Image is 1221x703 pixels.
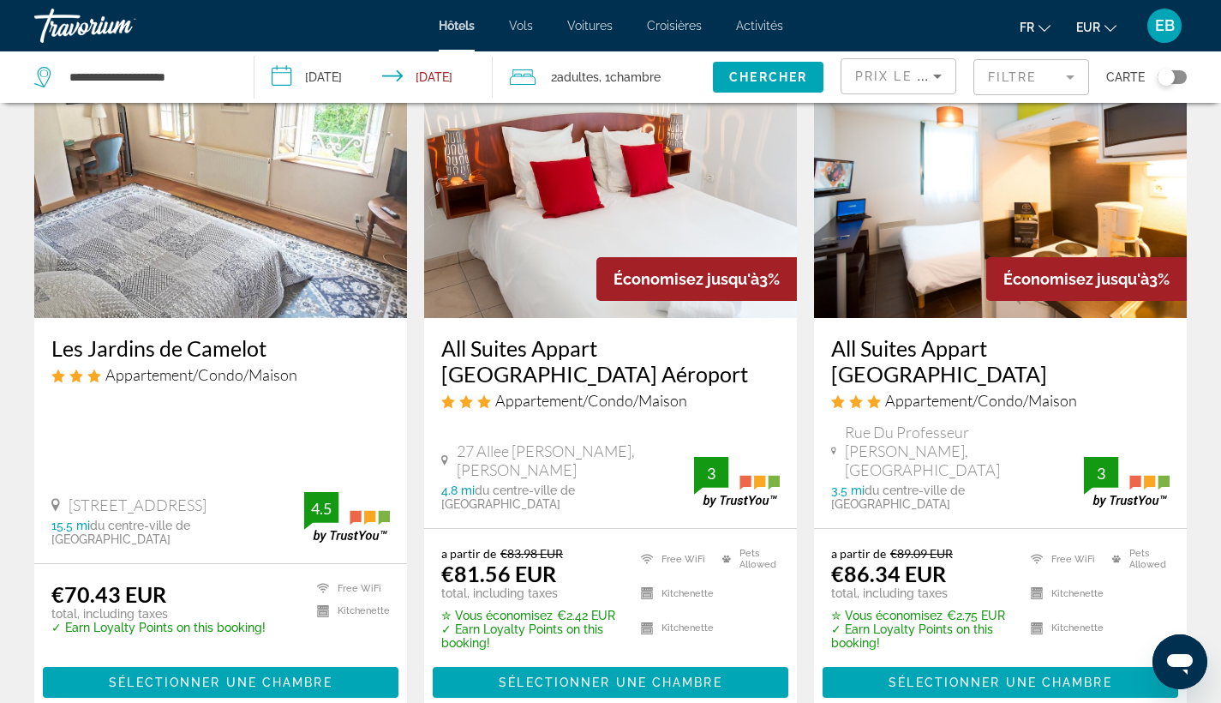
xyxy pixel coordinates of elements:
a: Hôtels [439,19,475,33]
li: Pets Allowed [714,546,780,572]
ins: €86.34 EUR [831,561,946,586]
span: 15.5 mi [51,519,90,532]
li: Pets Allowed [1104,546,1170,572]
span: du centre-ville de [GEOGRAPHIC_DATA] [831,484,965,511]
span: Prix le plus bas [855,69,990,83]
a: Les Jardins de Camelot [51,335,390,361]
div: 3 [1084,463,1118,484]
div: 3% [986,257,1187,301]
span: , 1 [599,65,661,89]
span: ✮ Vous économisez [831,609,943,622]
span: a partir de [831,546,886,561]
button: Change currency [1076,15,1116,39]
a: All Suites Appart [GEOGRAPHIC_DATA] Aéroport [441,335,780,387]
li: Free WiFi [1022,546,1104,572]
p: ✓ Earn Loyalty Points on this booking! [441,622,619,650]
span: Rue Du Professeur [PERSON_NAME], [GEOGRAPHIC_DATA] [845,423,1084,479]
p: total, including taxes [831,586,1009,600]
button: Sélectionner une chambre [823,667,1178,698]
span: Appartement/Condo/Maison [885,391,1077,410]
a: Croisières [647,19,702,33]
button: Change language [1020,15,1050,39]
span: Adultes [557,70,599,84]
span: 27 Allee [PERSON_NAME], [PERSON_NAME] [457,442,694,479]
p: €2.75 EUR [831,609,1009,622]
ins: €70.43 EUR [51,581,166,607]
span: fr [1020,21,1034,34]
a: All Suites Appart [GEOGRAPHIC_DATA] [831,335,1170,387]
img: Hotel image [814,44,1187,318]
span: Chercher [729,70,807,84]
button: Filter [973,58,1089,96]
span: Économisez jusqu'à [1003,270,1149,288]
span: 4.8 mi [441,484,475,497]
div: 3% [596,257,797,301]
span: du centre-ville de [GEOGRAPHIC_DATA] [441,484,575,511]
span: a partir de [441,546,496,561]
span: Sélectionner une chambre [109,676,332,689]
p: ✓ Earn Loyalty Points on this booking! [51,621,266,634]
img: Hotel image [34,44,407,318]
span: Sélectionner une chambre [499,676,721,689]
button: Travelers: 2 adults, 0 children [493,51,713,103]
span: ✮ Vous économisez [441,609,553,622]
button: Sélectionner une chambre [43,667,398,698]
li: Kitchenette [1022,580,1104,606]
span: [STREET_ADDRESS] [69,496,206,514]
a: Sélectionner une chambre [433,670,788,689]
span: Carte [1106,65,1145,89]
span: Économisez jusqu'à [613,270,759,288]
li: Kitchenette [632,616,714,641]
div: 3 star Apartment [831,391,1170,410]
a: Activités [736,19,783,33]
div: 4.5 [304,498,338,519]
span: Vols [509,19,533,33]
img: Hotel image [424,44,797,318]
div: 3 [694,463,728,484]
p: total, including taxes [441,586,619,600]
li: Kitchenette [632,580,714,606]
li: Kitchenette [1022,616,1104,641]
button: User Menu [1142,8,1187,44]
a: Travorium [34,3,206,48]
del: €89.09 EUR [890,546,953,561]
span: du centre-ville de [GEOGRAPHIC_DATA] [51,519,190,546]
span: EB [1155,17,1175,34]
img: trustyou-badge.svg [694,457,780,508]
p: €2.42 EUR [441,609,619,622]
del: €83.98 EUR [500,546,563,561]
a: Sélectionner une chambre [823,670,1178,689]
ins: €81.56 EUR [441,561,556,586]
mat-select: Sort by [855,66,942,87]
li: Free WiFi [632,546,714,572]
span: 2 [551,65,599,89]
p: ✓ Earn Loyalty Points on this booking! [831,622,1009,650]
span: Appartement/Condo/Maison [105,365,297,384]
button: Sélectionner une chambre [433,667,788,698]
img: trustyou-badge.svg [304,492,390,543]
span: Chambre [610,70,661,84]
a: Sélectionner une chambre [43,670,398,689]
div: 3 star Apartment [441,391,780,410]
span: Appartement/Condo/Maison [495,391,687,410]
p: total, including taxes [51,607,266,621]
a: Voitures [567,19,613,33]
button: Chercher [713,62,823,93]
span: EUR [1076,21,1100,34]
span: Sélectionner une chambre [889,676,1111,689]
li: Kitchenette [308,604,390,619]
span: 3.5 mi [831,484,865,497]
div: 3 star Apartment [51,365,390,384]
iframe: Bouton de lancement de la fenêtre de messagerie [1152,634,1207,689]
button: Check-in date: Sep 26, 2025 Check-out date: Sep 28, 2025 [254,51,492,103]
